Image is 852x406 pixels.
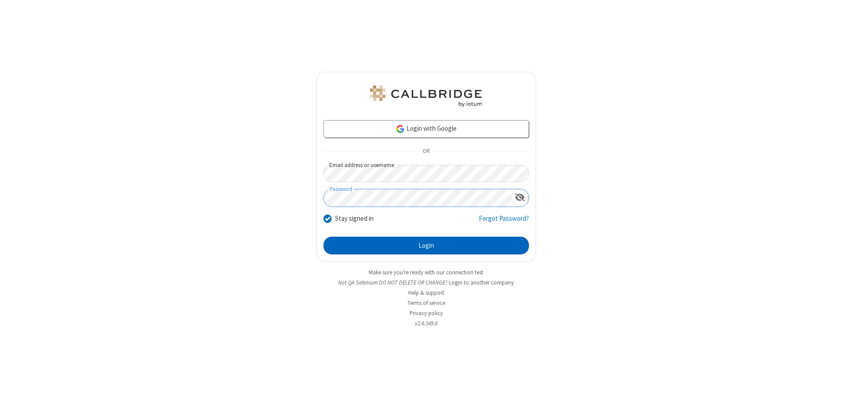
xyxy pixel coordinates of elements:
a: Terms of service [407,299,445,307]
a: Make sure you're ready with our connection test [369,269,483,276]
button: Login [323,237,529,254]
a: Help & support [408,289,444,297]
span: OR [419,145,433,158]
img: QA Selenium DO NOT DELETE OR CHANGE [368,86,484,107]
img: google-icon.png [395,124,405,134]
li: v2.6.349.6 [316,319,536,328]
label: Stay signed in [335,214,374,224]
a: Login with Google [323,120,529,138]
input: Password [324,189,511,207]
input: Email address or username [323,165,529,182]
li: Not QA Selenium DO NOT DELETE OR CHANGE? [316,278,536,287]
iframe: Chat [830,383,845,400]
div: Show password [511,189,529,206]
button: Login to another company [449,278,514,287]
a: Forgot Password? [479,214,529,230]
a: Privacy policy [410,309,443,317]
